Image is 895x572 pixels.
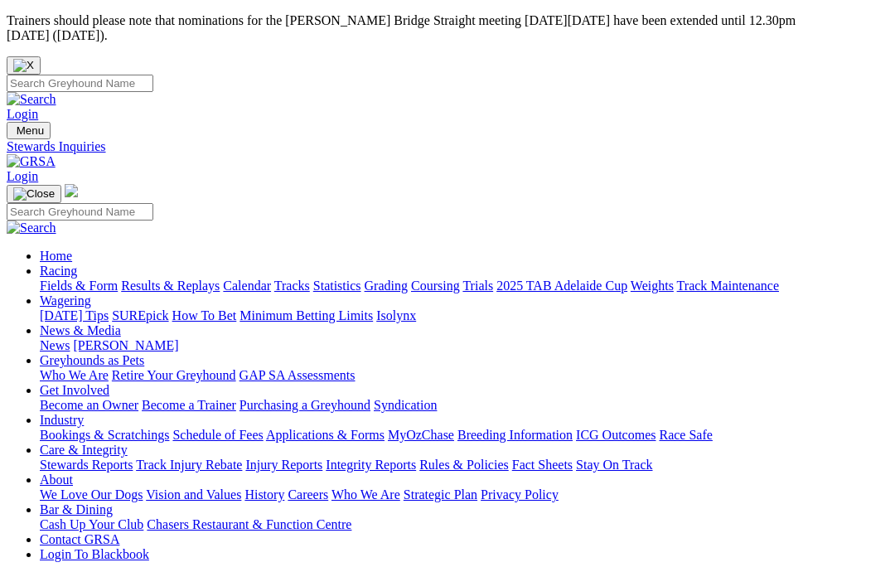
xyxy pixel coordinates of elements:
div: Wagering [40,308,888,323]
a: Stewards Inquiries [7,139,888,154]
div: About [40,487,888,502]
a: Vision and Values [146,487,241,502]
a: History [244,487,284,502]
img: Close [13,187,55,201]
a: Login [7,107,38,121]
a: We Love Our Dogs [40,487,143,502]
a: Login [7,169,38,183]
a: Applications & Forms [266,428,385,442]
a: SUREpick [112,308,168,322]
div: Racing [40,279,888,293]
a: About [40,473,73,487]
a: ICG Outcomes [576,428,656,442]
img: X [13,59,34,72]
a: Schedule of Fees [172,428,263,442]
button: Toggle navigation [7,122,51,139]
a: Coursing [411,279,460,293]
a: Injury Reports [245,458,322,472]
a: News [40,338,70,352]
a: Tracks [274,279,310,293]
a: Weights [631,279,674,293]
a: How To Bet [172,308,237,322]
button: Close [7,56,41,75]
a: Greyhounds as Pets [40,353,144,367]
a: Retire Your Greyhound [112,368,236,382]
a: [DATE] Tips [40,308,109,322]
a: Who We Are [40,368,109,382]
a: Cash Up Your Club [40,517,143,531]
img: Search [7,92,56,107]
a: Who We Are [331,487,400,502]
div: Greyhounds as Pets [40,368,888,383]
a: Home [40,249,72,263]
span: Menu [17,124,44,137]
p: Trainers should please note that nominations for the [PERSON_NAME] Bridge Straight meeting [DATE]... [7,13,888,43]
div: Care & Integrity [40,458,888,473]
a: MyOzChase [388,428,454,442]
a: Breeding Information [457,428,573,442]
div: Industry [40,428,888,443]
a: News & Media [40,323,121,337]
a: Syndication [374,398,437,412]
a: Bar & Dining [40,502,113,516]
a: Care & Integrity [40,443,128,457]
a: Fields & Form [40,279,118,293]
a: Track Maintenance [677,279,779,293]
a: Statistics [313,279,361,293]
div: Get Involved [40,398,888,413]
a: Integrity Reports [326,458,416,472]
div: Bar & Dining [40,517,888,532]
a: Strategic Plan [404,487,477,502]
div: News & Media [40,338,888,353]
a: Results & Replays [121,279,220,293]
a: Become a Trainer [142,398,236,412]
a: Contact GRSA [40,532,119,546]
a: Fact Sheets [512,458,573,472]
a: Minimum Betting Limits [239,308,373,322]
a: Rules & Policies [419,458,509,472]
a: GAP SA Assessments [239,368,356,382]
a: Careers [288,487,328,502]
a: [PERSON_NAME] [73,338,178,352]
a: Race Safe [659,428,712,442]
a: Login To Blackbook [40,547,149,561]
a: Racing [40,264,77,278]
a: Become an Owner [40,398,138,412]
a: Chasers Restaurant & Function Centre [147,517,351,531]
img: GRSA [7,154,56,169]
a: 2025 TAB Adelaide Cup [496,279,627,293]
a: Calendar [223,279,271,293]
a: Industry [40,413,84,427]
a: Trials [462,279,493,293]
a: Isolynx [376,308,416,322]
input: Search [7,203,153,221]
a: Bookings & Scratchings [40,428,169,442]
a: Grading [365,279,408,293]
a: Stay On Track [576,458,652,472]
img: Search [7,221,56,235]
input: Search [7,75,153,92]
a: Track Injury Rebate [136,458,242,472]
a: Stewards Reports [40,458,133,472]
button: Toggle navigation [7,185,61,203]
a: Get Involved [40,383,109,397]
a: Purchasing a Greyhound [239,398,370,412]
a: Privacy Policy [481,487,559,502]
a: Wagering [40,293,91,308]
img: logo-grsa-white.png [65,184,78,197]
